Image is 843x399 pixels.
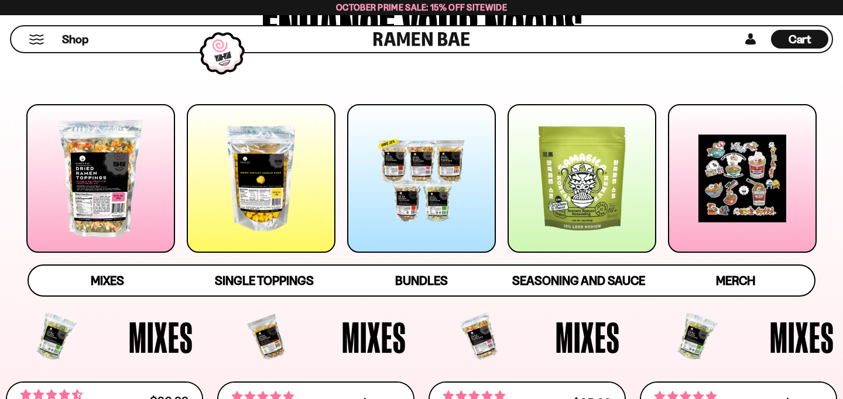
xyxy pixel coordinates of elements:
[395,273,448,288] span: Bundles
[29,266,186,295] a: Mixes
[716,273,755,288] span: Merch
[336,2,507,13] span: October Prime Sale: 15% off Sitewide
[129,315,193,359] span: Mixes
[512,273,645,288] span: Seasoning and Sauce
[343,266,500,295] a: Bundles
[657,266,814,295] a: Merch
[556,315,620,359] span: Mixes
[91,273,124,288] span: Mixes
[771,26,828,52] div: Cart
[770,315,834,359] span: Mixes
[186,266,342,295] a: Single Toppings
[215,273,314,288] span: Single Toppings
[29,35,44,44] button: Mobile Menu Trigger
[342,315,406,359] span: Mixes
[62,32,88,47] span: Shop
[62,30,88,49] a: Shop
[789,32,811,46] span: Cart
[500,266,657,295] a: Seasoning and Sauce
